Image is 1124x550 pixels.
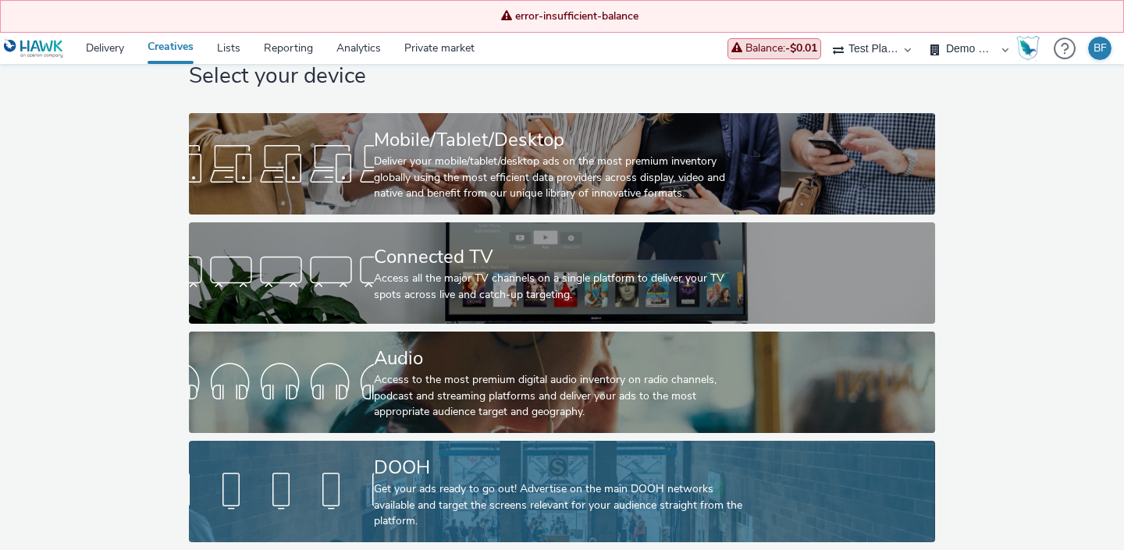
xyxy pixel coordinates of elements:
a: Delivery [74,33,136,64]
span: Balance : [731,41,817,55]
h1: Select your device [189,62,934,91]
a: Connected TVAccess all the major TV channels on a single platform to deliver your TV spots across... [189,222,934,324]
img: undefined Logo [4,39,64,59]
div: Access all the major TV channels on a single platform to deliver your TV spots across live and ca... [374,271,744,303]
a: AudioAccess to the most premium digital audio inventory on radio channels, podcast and streaming ... [189,332,934,433]
a: Analytics [325,33,393,64]
strong: -$0.01 [785,41,817,55]
a: Hawk Academy [1016,36,1046,61]
div: Get your ads ready to go out! Advertise on the main DOOH networks available and target the screen... [374,481,744,529]
span: error-insufficient-balance [32,9,1108,24]
a: Mobile/Tablet/DesktopDeliver your mobile/tablet/desktop ads on the most premium inventory globall... [189,113,934,215]
img: Hawk Academy [1016,36,1040,61]
a: Creatives [136,33,205,64]
div: Access to the most premium digital audio inventory on radio channels, podcast and streaming platf... [374,372,744,420]
a: Reporting [252,33,325,64]
div: Today's expenses are not yet included in the balance [727,38,821,59]
a: Private market [393,33,486,64]
a: DOOHGet your ads ready to go out! Advertise on the main DOOH networks available and target the sc... [189,441,934,542]
div: DOOH [374,454,744,481]
div: Connected TV [374,243,744,271]
div: Audio [374,345,744,372]
a: Balance:-$0.01 [727,38,821,59]
div: Mobile/Tablet/Desktop [374,126,744,154]
a: Lists [205,33,252,64]
div: Deliver your mobile/tablet/desktop ads on the most premium inventory globally using the most effi... [374,154,744,201]
div: BF [1094,37,1107,60]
